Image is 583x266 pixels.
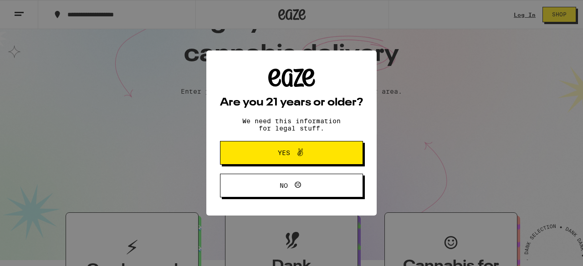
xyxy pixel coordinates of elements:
span: Yes [278,150,290,156]
h2: Are you 21 years or older? [220,97,363,108]
button: Yes [220,141,363,165]
span: No [280,182,288,189]
p: We need this information for legal stuff. [235,117,348,132]
span: Hi. Need any help? [5,6,66,14]
button: No [220,174,363,197]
